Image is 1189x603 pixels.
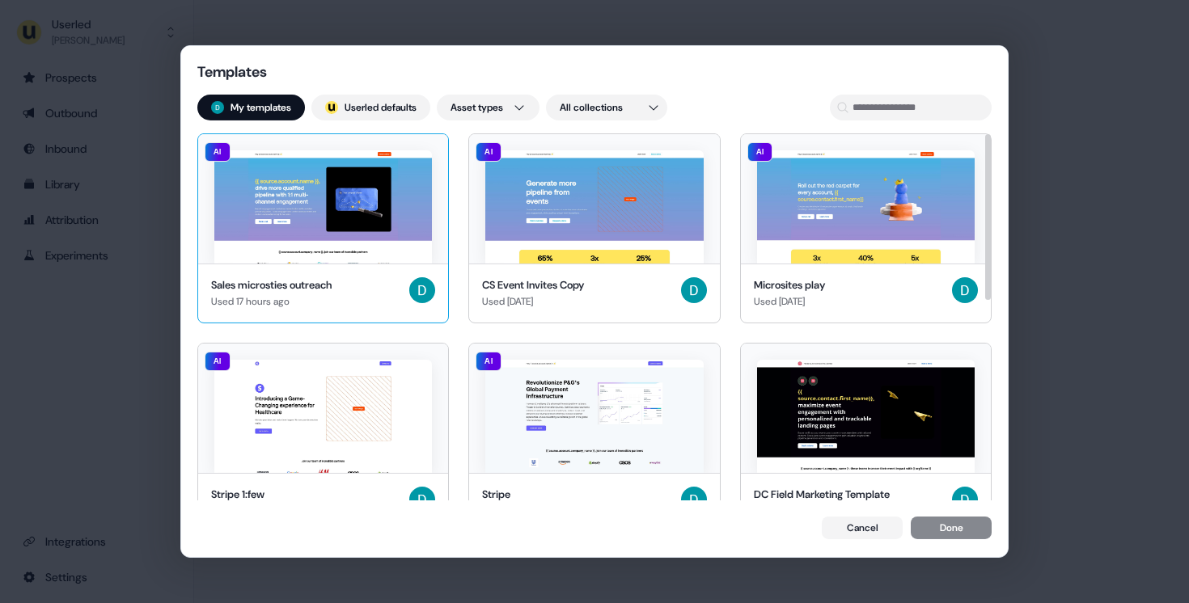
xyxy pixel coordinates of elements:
[740,133,992,323] button: Microsites playAIMicrosites playUsed [DATE]David
[740,342,992,532] button: DC Field Marketing TemplateDC Field Marketing TemplateDavid
[211,293,332,309] div: Used 17 hours ago
[409,486,435,512] img: David
[409,277,435,303] img: David
[437,95,539,120] button: Asset types
[757,150,975,264] img: Microsites play
[754,293,825,309] div: Used [DATE]
[560,99,623,116] span: All collections
[205,351,231,370] div: AI
[211,277,332,293] div: Sales microsties outreach
[747,142,773,162] div: AI
[754,277,825,293] div: Microsites play
[754,486,890,502] div: DC Field Marketing Template
[952,486,978,512] img: David
[325,101,338,114] div: ;
[468,133,720,323] button: CS Event Invites CopyAICS Event Invites CopyUsed [DATE]David
[197,342,449,532] button: Stripe 1:few AIStripe 1:fewDavid
[211,486,264,502] div: Stripe 1:few
[482,486,533,502] div: Stripe
[205,142,231,162] div: AI
[197,95,305,120] button: My templates
[681,277,707,303] img: David
[214,150,432,264] img: Sales microsties outreach
[197,62,359,82] div: Templates
[482,277,584,293] div: CS Event Invites Copy
[468,342,720,532] button: StripeAIStripeDavid
[485,150,703,264] img: CS Event Invites Copy
[546,95,667,120] button: All collections
[476,351,501,370] div: AI
[485,359,703,472] img: Stripe
[214,359,432,472] img: Stripe 1:few
[822,517,903,539] button: Cancel
[482,293,584,309] div: Used [DATE]
[311,95,430,120] button: userled logo;Userled defaults
[211,101,224,114] img: David
[325,101,338,114] img: userled logo
[952,277,978,303] img: David
[681,486,707,512] img: David
[757,359,975,472] img: DC Field Marketing Template
[476,142,501,162] div: AI
[197,133,449,323] button: Sales microsties outreachAISales microsties outreachUsed 17 hours agoDavid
